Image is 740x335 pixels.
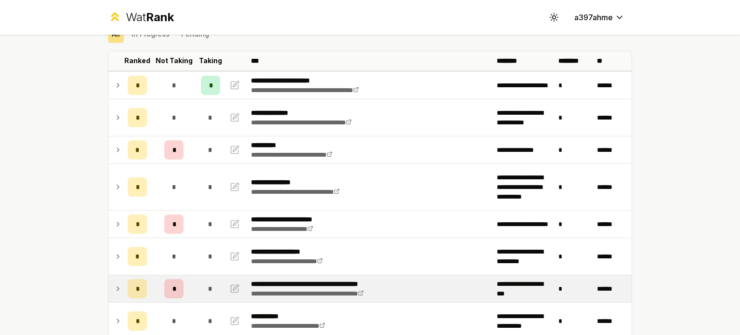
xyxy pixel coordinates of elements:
p: Ranked [124,56,150,66]
a: WatRank [108,10,174,25]
p: Taking [199,56,222,66]
span: Rank [146,10,174,24]
span: a397ahme [574,12,613,23]
p: Not Taking [156,56,193,66]
div: Wat [126,10,174,25]
button: a397ahme [567,9,632,26]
